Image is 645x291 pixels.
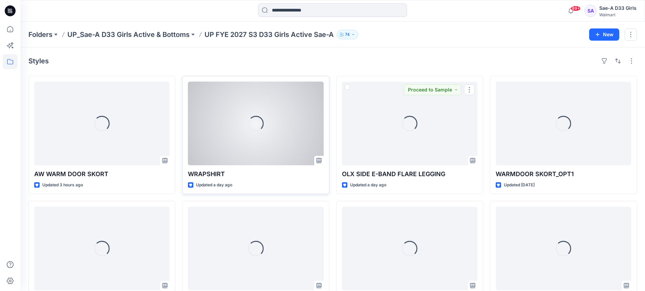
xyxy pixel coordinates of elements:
[28,30,52,39] a: Folders
[345,31,350,38] p: 74
[589,28,619,41] button: New
[188,169,323,179] p: WRAPSHIRT
[584,5,597,17] div: SA
[496,169,631,179] p: WARMDOOR SKORT_OPT1
[196,182,232,189] p: Updated a day ago
[28,57,49,65] h4: Styles
[504,182,535,189] p: Updated [DATE]
[599,4,637,12] div: Sae-A D33 Girls
[67,30,190,39] a: UP_Sae-A D33 Girls Active & Bottoms
[205,30,334,39] p: UP FYE 2027 S3 D33 Girls Active Sae-A
[342,169,477,179] p: OLX SIDE E-BAND FLARE LEGGING
[599,12,637,17] div: Walmart
[571,6,581,11] span: 99+
[34,169,170,179] p: AW WARM DOOR SKORT
[350,182,386,189] p: Updated a day ago
[42,182,83,189] p: Updated 3 hours ago
[337,30,358,39] button: 74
